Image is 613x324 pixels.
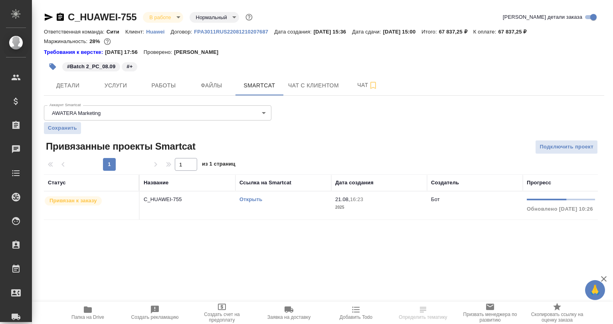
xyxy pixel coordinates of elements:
div: Создатель [431,179,459,187]
p: [DATE] 15:00 [383,29,422,35]
button: Скопировать ссылку для ЯМессенджера [44,12,53,22]
p: Huawei [146,29,170,35]
p: C_HUAWEI-755 [144,196,231,203]
p: Дата сдачи: [352,29,383,35]
p: #Batch 2_PC_08.09 [67,63,115,71]
a: Открыть [239,196,262,202]
p: [PERSON_NAME] [174,48,224,56]
span: Batch 2_PC_08.09 [61,63,121,69]
p: 21.08, [335,196,350,202]
span: Обновлено [DATE] 10:26 [527,206,593,212]
span: Работы [144,81,183,91]
button: Сохранить [44,122,81,134]
div: Название [144,179,168,187]
p: Клиент: [125,29,146,35]
div: Прогресс [527,179,551,187]
button: Доп статусы указывают на важность/срочность заказа [244,12,254,22]
span: Услуги [97,81,135,91]
p: Итого: [421,29,439,35]
button: Скопировать ссылку [55,12,65,22]
span: Чат с клиентом [288,81,339,91]
span: Привязанные проекты Smartcat [44,140,196,153]
div: Нажми, чтобы открыть папку с инструкцией [44,48,105,56]
p: FPA3011RUS22081210207687 [194,29,274,35]
a: C_HUAWEI-755 [68,12,136,22]
button: Подключить проект [535,140,598,154]
span: Сохранить [48,124,77,132]
p: [DATE] 15:36 [314,29,352,35]
a: Требования к верстке: [44,48,105,56]
p: #+ [127,63,132,71]
p: 16:23 [350,196,363,202]
button: 🙏 [585,280,605,300]
p: 67 837,25 ₽ [498,29,532,35]
span: Smartcat [240,81,279,91]
span: Подключить проект [540,142,593,152]
p: Привязан к заказу [49,197,97,205]
svg: Подписаться [368,81,378,90]
p: Проверено: [144,48,174,56]
span: Детали [49,81,87,91]
a: FPA3011RUS22081210207687 [194,28,274,35]
p: Бот [431,196,440,202]
div: AWATERA Marketing [44,105,271,121]
p: 28% [89,38,102,44]
p: Дата создания: [274,29,313,35]
button: Нормальный [194,14,229,21]
p: 67 837,25 ₽ [439,29,473,35]
span: + [121,63,138,69]
p: Договор: [171,29,194,35]
button: 40840.95 RUB; [102,36,113,47]
a: Huawei [146,28,170,35]
div: В работе [190,12,239,23]
div: Ссылка на Smartcat [239,179,291,187]
p: [DATE] 17:56 [105,48,144,56]
p: Сити [107,29,125,35]
div: Дата создания [335,179,374,187]
button: В работе [147,14,173,21]
button: Добавить тэг [44,58,61,75]
p: 2025 [335,203,423,211]
div: Статус [48,179,66,187]
span: 🙏 [588,282,602,298]
span: Файлы [192,81,231,91]
span: Чат [348,80,387,90]
p: К оплате: [473,29,498,35]
p: Маржинальность: [44,38,89,44]
span: из 1 страниц [202,159,235,171]
p: Ответственная команда: [44,29,107,35]
button: AWATERA Marketing [49,110,103,117]
div: В работе [143,12,183,23]
span: [PERSON_NAME] детали заказа [503,13,582,21]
